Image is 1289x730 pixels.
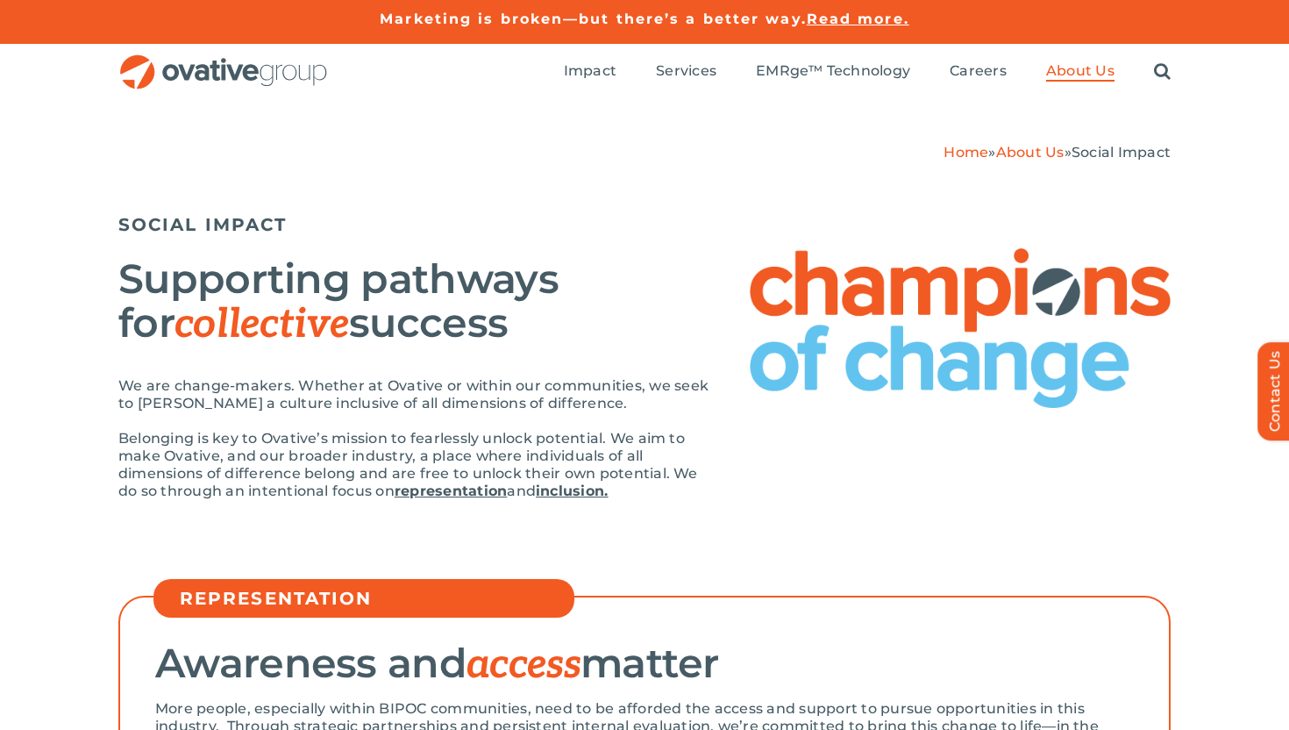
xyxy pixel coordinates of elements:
[950,62,1007,80] span: Careers
[118,377,715,412] p: We are change-makers. Whether at Ovative or within our communities, we seek to [PERSON_NAME] a cu...
[118,257,715,347] h2: Supporting pathways for success
[944,144,1171,161] span: » »
[950,62,1007,82] a: Careers
[466,641,580,690] span: access
[155,641,1134,687] h2: Awareness and matter
[1046,62,1115,82] a: About Us
[507,483,536,499] span: and
[180,588,566,609] h5: REPRESENTATION
[944,144,988,161] a: Home
[395,483,507,499] a: representation
[1154,62,1171,82] a: Search
[756,62,910,80] span: EMRge™ Technology
[380,11,807,27] a: Marketing is broken—but there’s a better way.
[1046,62,1115,80] span: About Us
[118,430,715,500] p: Belonging is key to Ovative’s mission to fearlessly unlock potential. We aim to make Ovative, and...
[750,248,1171,408] img: Social Impact – Champions of Change Logo
[118,214,1171,235] h5: SOCIAL IMPACT
[656,62,716,82] a: Services
[996,144,1065,161] a: About Us
[564,62,616,82] a: Impact
[807,11,909,27] a: Read more.
[564,44,1171,100] nav: Menu
[118,53,329,69] a: OG_Full_horizontal_RGB
[756,62,910,82] a: EMRge™ Technology
[564,62,616,80] span: Impact
[656,62,716,80] span: Services
[1072,144,1171,161] span: Social Impact
[174,300,349,349] span: collective
[536,483,608,499] a: inclusion.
